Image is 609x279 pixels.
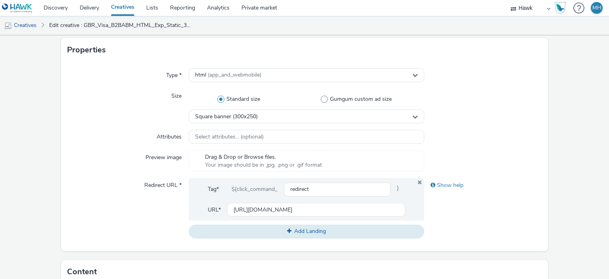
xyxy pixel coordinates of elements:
[2,3,33,13] img: undefined Logo
[168,89,185,100] label: Size
[67,44,106,56] h3: Properties
[225,182,284,196] div: ${click_command_
[226,95,260,103] span: Standard size
[163,68,185,79] label: Type *
[153,130,185,141] label: Attributes
[141,178,185,189] label: Redirect URL *
[4,22,12,30] img: mobile
[227,203,405,217] input: url...
[391,182,405,196] span: }
[205,161,322,169] span: Your image should be in .jpg, .png or .gif format
[330,95,392,103] span: Gumgum custom ad size
[205,153,322,161] span: Drag & Drop or Browse files.
[208,71,261,79] span: (app_and_webmobile)
[424,178,542,192] div: Show help
[592,2,601,14] div: MH
[45,16,197,35] a: Edit creative : GBR_Visa_B2BABM_HTML_Exp_Static_300x250_MPU_RetailBankMessage_LAC_20250808
[195,134,264,140] span: Select attributes... (optional)
[294,227,326,235] span: Add Landing
[195,114,258,120] span: Square banner (300x250)
[195,72,261,79] span: html
[554,2,569,14] a: Hawk Academy
[554,2,566,14] img: Hawk Academy
[142,150,185,162] label: Preview image
[67,266,97,278] h3: Content
[189,225,424,238] button: Add Landing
